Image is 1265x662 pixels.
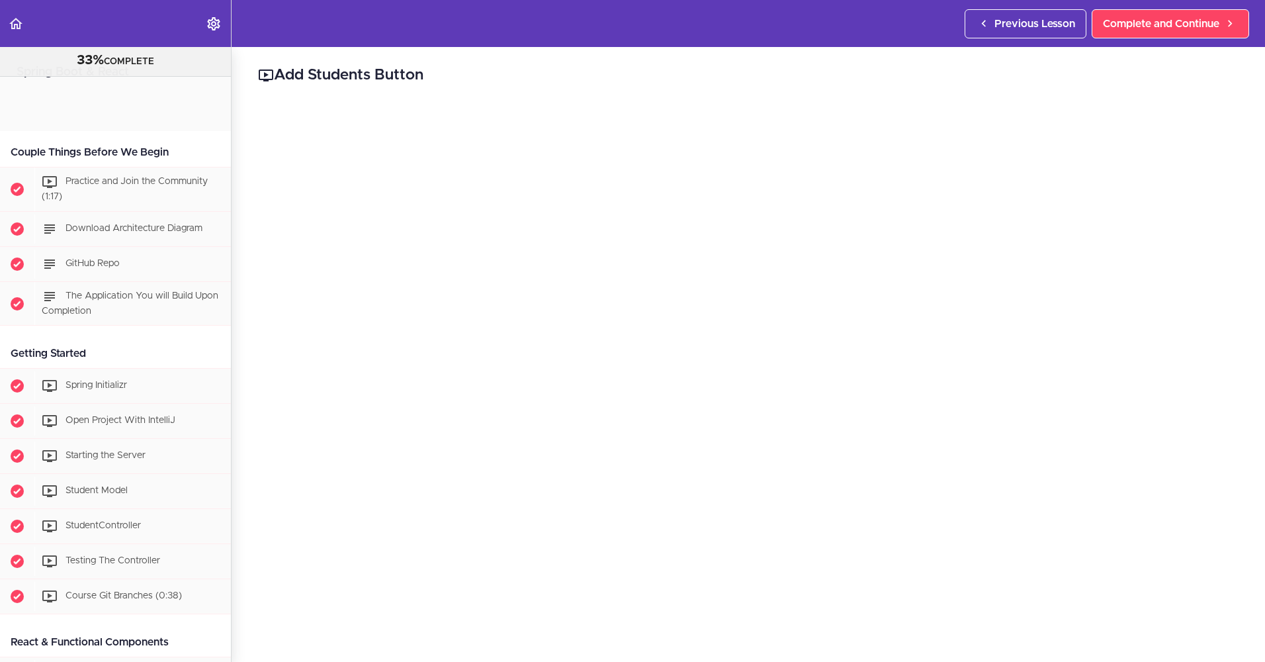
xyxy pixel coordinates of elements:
[65,592,182,601] span: Course Git Branches (0:38)
[65,381,127,391] span: Spring Initializr
[8,16,24,32] svg: Back to course curriculum
[65,416,175,426] span: Open Project With IntelliJ
[1092,9,1249,38] a: Complete and Continue
[77,54,104,67] span: 33%
[42,291,218,316] span: The Application You will Build Upon Completion
[258,64,1239,87] h2: Add Students Button
[42,177,208,201] span: Practice and Join the Community (1:17)
[965,9,1086,38] a: Previous Lesson
[994,16,1075,32] span: Previous Lesson
[65,259,120,268] span: GitHub Repo
[65,451,146,461] span: Starting the Server
[1103,16,1219,32] span: Complete and Continue
[65,224,202,233] span: Download Architecture Diagram
[17,52,214,70] div: COMPLETE
[65,487,128,496] span: Student Model
[65,522,141,531] span: StudentController
[206,16,222,32] svg: Settings Menu
[65,557,160,566] span: Testing The Controller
